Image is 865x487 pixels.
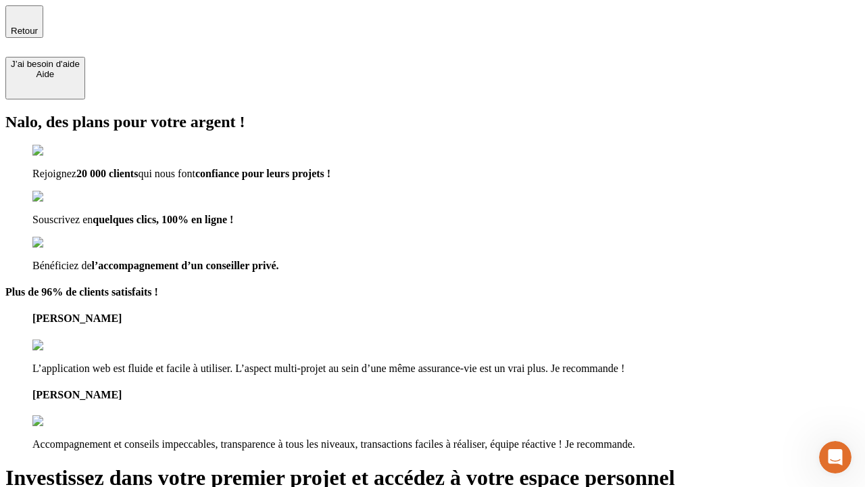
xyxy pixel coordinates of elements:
button: J’ai besoin d'aideAide [5,57,85,99]
h4: Plus de 96% de clients satisfaits ! [5,286,860,298]
h4: [PERSON_NAME] [32,389,860,401]
span: Bénéficiez de [32,260,92,271]
span: Rejoignez [32,168,76,179]
div: J’ai besoin d'aide [11,59,80,69]
p: L’application web est fluide et facile à utiliser. L’aspect multi-projet au sein d’une même assur... [32,363,860,375]
span: confiance pour leurs projets ! [195,168,330,179]
img: checkmark [32,145,91,157]
img: checkmark [32,237,91,249]
img: reviews stars [32,340,99,352]
span: l’accompagnement d’un conseiller privé. [92,260,279,271]
span: Retour [11,26,38,36]
span: qui nous font [138,168,195,179]
span: 20 000 clients [76,168,139,179]
span: Souscrivez en [32,214,93,225]
div: Aide [11,69,80,79]
h2: Nalo, des plans pour votre argent ! [5,113,860,131]
img: checkmark [32,191,91,203]
span: quelques clics, 100% en ligne ! [93,214,233,225]
button: Retour [5,5,43,38]
iframe: Intercom live chat [819,441,851,473]
img: reviews stars [32,415,99,427]
h4: [PERSON_NAME] [32,312,860,325]
p: Accompagnement et conseils impeccables, transparence à tous les niveaux, transactions faciles à r... [32,438,860,450]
